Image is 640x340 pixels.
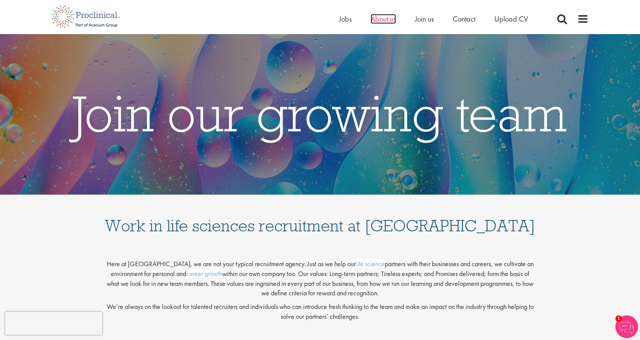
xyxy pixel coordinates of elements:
[104,302,536,321] p: We’re always on the lookout for talented recruiters and individuals who can introduce fresh think...
[415,14,434,24] a: Join us
[104,253,536,298] p: Here at [GEOGRAPHIC_DATA], we are not your typical recruitment agency. Just as we help our partne...
[356,259,385,268] a: life science
[494,14,528,24] a: Upload CV
[453,14,475,24] a: Contact
[5,312,102,335] iframe: reCAPTCHA
[615,315,622,322] span: 1
[615,315,638,338] img: Chatbot
[186,269,222,278] a: career growth
[371,14,396,24] a: About us
[339,14,352,24] a: Jobs
[104,202,536,234] h1: Work in life sciences recruitment at [GEOGRAPHIC_DATA]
